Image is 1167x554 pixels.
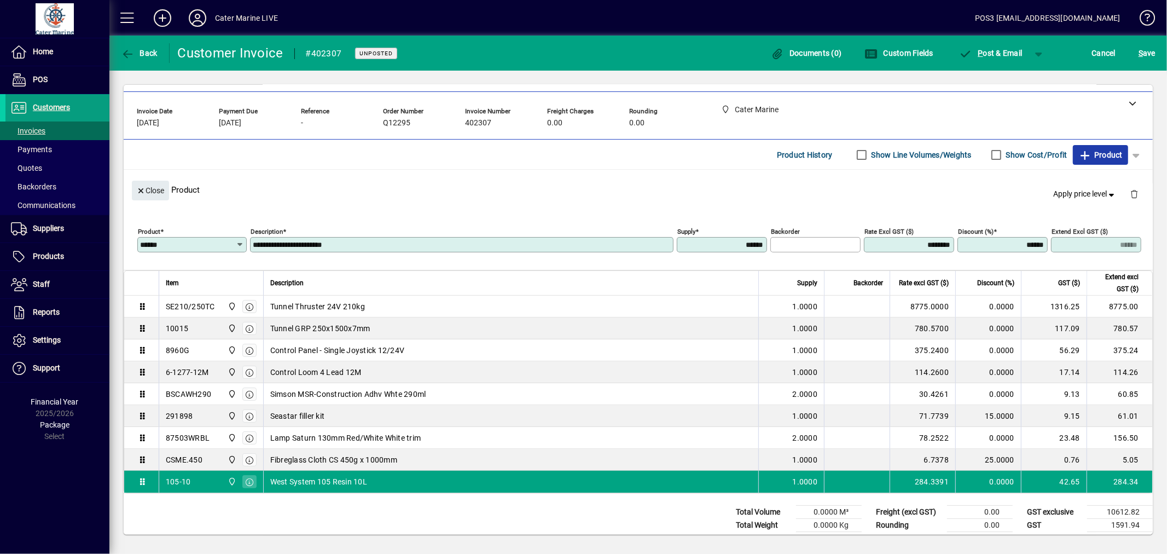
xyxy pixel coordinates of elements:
[270,367,362,378] span: Control Loom 4 Lead 12M
[33,280,50,288] span: Staff
[225,432,237,444] span: Cater Marine
[270,323,370,334] span: Tunnel GRP 250x1500x7mm
[869,149,972,160] label: Show Line Volumes/Weights
[225,454,237,466] span: Cater Marine
[958,228,994,235] mat-label: Discount (%)
[955,339,1021,361] td: 0.0000
[225,322,237,334] span: Cater Marine
[1021,427,1087,449] td: 23.48
[1052,228,1108,235] mat-label: Extend excl GST ($)
[166,277,179,289] span: Item
[11,201,76,210] span: Communications
[1094,271,1139,295] span: Extend excl GST ($)
[677,228,695,235] mat-label: Supply
[166,345,189,356] div: 8960G
[129,185,172,195] app-page-header-button: Close
[955,296,1021,318] td: 0.0000
[1021,339,1087,361] td: 56.29
[1136,43,1158,63] button: Save
[270,301,365,312] span: Tunnel Thruster 24V 210kg
[1092,44,1116,62] span: Cancel
[793,454,818,465] span: 1.0000
[180,8,215,28] button: Profile
[796,519,862,532] td: 0.0000 Kg
[897,432,949,443] div: 78.2522
[897,389,949,400] div: 30.4261
[771,228,800,235] mat-label: Backorder
[1021,449,1087,471] td: 0.76
[1087,471,1152,493] td: 284.34
[225,301,237,313] span: Cater Marine
[864,49,933,57] span: Custom Fields
[793,389,818,400] span: 2.0000
[777,146,833,164] span: Product History
[862,43,936,63] button: Custom Fields
[270,389,426,400] span: Simson MSR-Construction Adhv Whte 290ml
[773,145,837,165] button: Product History
[166,389,211,400] div: BSCAWH290
[1087,519,1153,532] td: 1591.94
[897,411,949,422] div: 71.7739
[166,411,193,422] div: 291898
[124,170,1153,210] div: Product
[947,519,1013,532] td: 0.00
[225,476,237,488] span: Cater Marine
[1087,361,1152,383] td: 114.26
[136,182,165,200] span: Close
[5,140,109,159] a: Payments
[178,44,283,62] div: Customer Invoice
[121,49,158,57] span: Back
[166,323,188,334] div: 10015
[5,196,109,215] a: Communications
[11,164,42,172] span: Quotes
[1087,383,1152,405] td: 60.85
[1089,43,1119,63] button: Cancel
[138,228,160,235] mat-label: Product
[1021,519,1087,532] td: GST
[306,45,342,62] div: #402307
[1021,471,1087,493] td: 42.65
[5,177,109,196] a: Backorders
[166,301,215,312] div: SE210/250TC
[975,9,1120,27] div: POS3 [EMAIL_ADDRESS][DOMAIN_NAME]
[899,277,949,289] span: Rate excl GST ($)
[1078,146,1123,164] span: Product
[40,420,69,429] span: Package
[771,49,842,57] span: Documents (0)
[864,228,914,235] mat-label: Rate excl GST ($)
[870,506,947,519] td: Freight (excl GST)
[1004,149,1067,160] label: Show Cost/Profit
[897,367,949,378] div: 114.2600
[1087,506,1153,519] td: 10612.82
[465,119,491,128] span: 402307
[955,318,1021,339] td: 0.0000
[33,363,60,372] span: Support
[5,215,109,243] a: Suppliers
[166,476,191,487] div: 105-10
[1021,405,1087,427] td: 9.15
[1087,532,1153,546] td: 12204.76
[1021,506,1087,519] td: GST exclusive
[5,66,109,94] a: POS
[1087,296,1152,318] td: 8775.00
[1087,339,1152,361] td: 375.24
[954,43,1028,63] button: Post & Email
[11,145,52,154] span: Payments
[383,119,410,128] span: Q12295
[33,47,53,56] span: Home
[1073,145,1128,165] button: Product
[1021,296,1087,318] td: 1316.25
[145,8,180,28] button: Add
[793,367,818,378] span: 1.0000
[270,432,421,443] span: Lamp Saturn 130mm Red/White White trim
[793,323,818,334] span: 1.0000
[132,181,169,200] button: Close
[5,271,109,298] a: Staff
[793,301,818,312] span: 1.0000
[270,277,304,289] span: Description
[854,277,883,289] span: Backorder
[629,119,645,128] span: 0.00
[137,119,159,128] span: [DATE]
[1021,361,1087,383] td: 17.14
[1139,44,1156,62] span: ave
